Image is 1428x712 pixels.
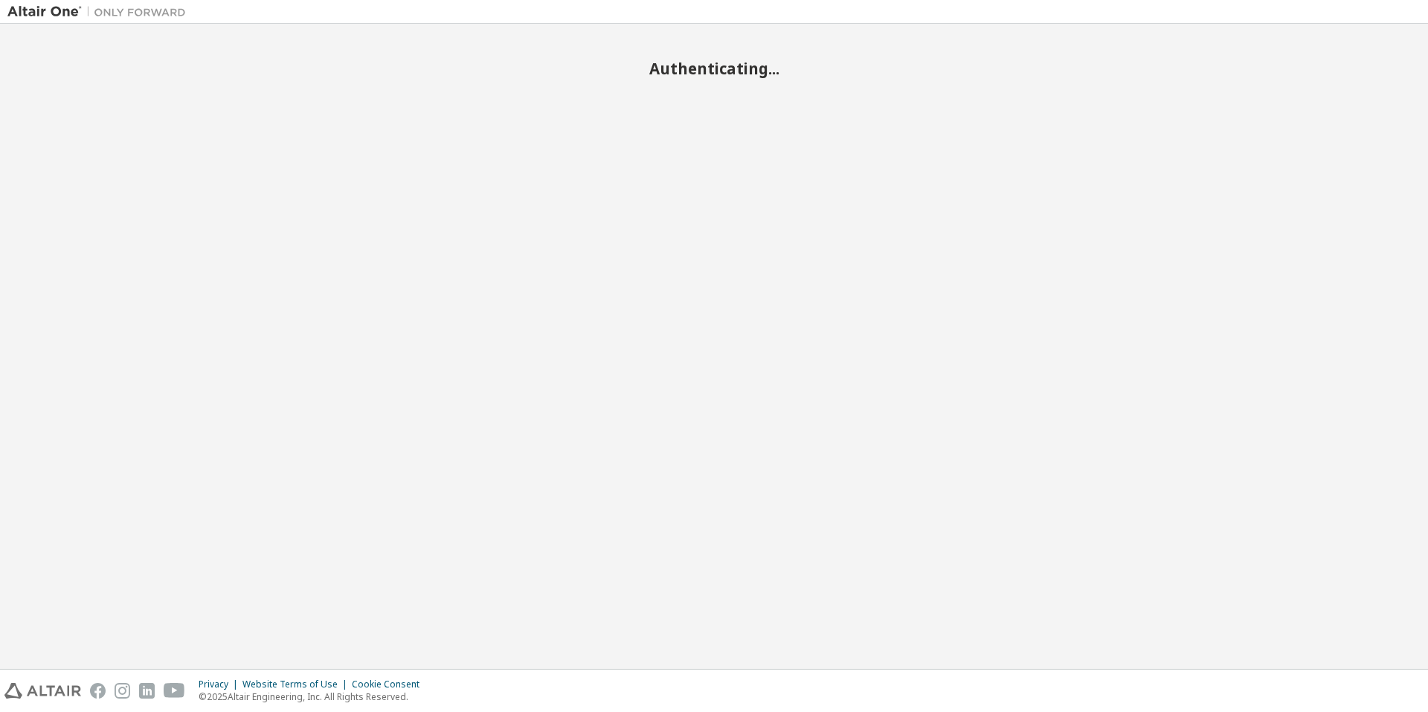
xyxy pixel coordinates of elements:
[352,679,428,690] div: Cookie Consent
[7,59,1421,78] h2: Authenticating...
[242,679,352,690] div: Website Terms of Use
[7,4,193,19] img: Altair One
[90,683,106,699] img: facebook.svg
[199,690,428,703] p: © 2025 Altair Engineering, Inc. All Rights Reserved.
[164,683,185,699] img: youtube.svg
[115,683,130,699] img: instagram.svg
[4,683,81,699] img: altair_logo.svg
[139,683,155,699] img: linkedin.svg
[199,679,242,690] div: Privacy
